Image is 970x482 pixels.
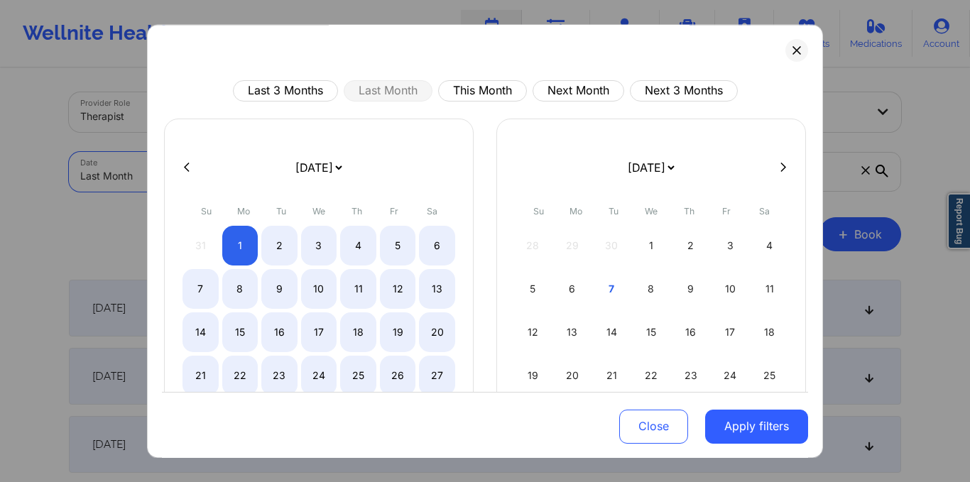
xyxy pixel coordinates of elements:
div: Fri Oct 17 2025 [712,312,748,352]
div: Mon Oct 20 2025 [555,356,591,395]
button: This Month [438,80,527,102]
div: Mon Sep 01 2025 [222,226,258,265]
div: Tue Sep 16 2025 [261,312,298,352]
div: Wed Sep 03 2025 [301,226,337,265]
div: Tue Sep 09 2025 [261,269,298,309]
div: Wed Oct 08 2025 [633,269,670,309]
div: Fri Sep 26 2025 [380,356,416,395]
div: Thu Oct 23 2025 [672,356,709,395]
abbr: Wednesday [645,206,658,217]
div: Fri Oct 03 2025 [712,226,748,265]
div: Mon Sep 22 2025 [222,356,258,395]
div: Sat Oct 04 2025 [751,226,788,265]
div: Mon Sep 08 2025 [222,269,258,309]
div: Tue Sep 23 2025 [261,356,298,395]
button: Last 3 Months [233,80,338,102]
div: Sat Oct 25 2025 [751,356,788,395]
abbr: Tuesday [609,206,618,217]
div: Sat Sep 20 2025 [419,312,455,352]
div: Thu Sep 04 2025 [340,226,376,265]
button: Last Month [344,80,432,102]
abbr: Saturday [427,206,437,217]
div: Sat Sep 27 2025 [419,356,455,395]
abbr: Tuesday [276,206,286,217]
abbr: Monday [570,206,582,217]
div: Thu Oct 02 2025 [672,226,709,265]
div: Sat Oct 18 2025 [751,312,788,352]
div: Sat Sep 13 2025 [419,269,455,309]
button: Next 3 Months [630,80,738,102]
div: Sun Sep 14 2025 [182,312,219,352]
div: Sun Sep 21 2025 [182,356,219,395]
button: Apply filters [705,409,808,443]
abbr: Monday [237,206,250,217]
div: Wed Sep 24 2025 [301,356,337,395]
div: Tue Oct 14 2025 [594,312,630,352]
div: Wed Sep 10 2025 [301,269,337,309]
div: Tue Oct 07 2025 [594,269,630,309]
div: Sat Oct 11 2025 [751,269,788,309]
abbr: Thursday [352,206,362,217]
div: Thu Sep 11 2025 [340,269,376,309]
div: Wed Oct 15 2025 [633,312,670,352]
abbr: Thursday [684,206,694,217]
div: Sun Oct 05 2025 [515,269,551,309]
div: Thu Oct 09 2025 [672,269,709,309]
div: Sun Oct 19 2025 [515,356,551,395]
div: Sat Sep 06 2025 [419,226,455,265]
div: Tue Sep 02 2025 [261,226,298,265]
button: Next Month [533,80,624,102]
div: Mon Oct 13 2025 [555,312,591,352]
div: Wed Oct 01 2025 [633,226,670,265]
div: Sun Sep 07 2025 [182,269,219,309]
div: Fri Sep 05 2025 [380,226,416,265]
div: Fri Oct 24 2025 [712,356,748,395]
div: Thu Sep 18 2025 [340,312,376,352]
div: Sun Oct 12 2025 [515,312,551,352]
div: Fri Sep 19 2025 [380,312,416,352]
div: Mon Sep 15 2025 [222,312,258,352]
div: Thu Oct 16 2025 [672,312,709,352]
div: Wed Oct 22 2025 [633,356,670,395]
abbr: Sunday [201,206,212,217]
div: Mon Oct 06 2025 [555,269,591,309]
div: Tue Oct 21 2025 [594,356,630,395]
abbr: Sunday [533,206,544,217]
abbr: Friday [722,206,731,217]
button: Close [619,409,688,443]
div: Wed Sep 17 2025 [301,312,337,352]
abbr: Friday [390,206,398,217]
abbr: Wednesday [312,206,325,217]
div: Thu Sep 25 2025 [340,356,376,395]
div: Fri Oct 10 2025 [712,269,748,309]
div: Fri Sep 12 2025 [380,269,416,309]
abbr: Saturday [759,206,770,217]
